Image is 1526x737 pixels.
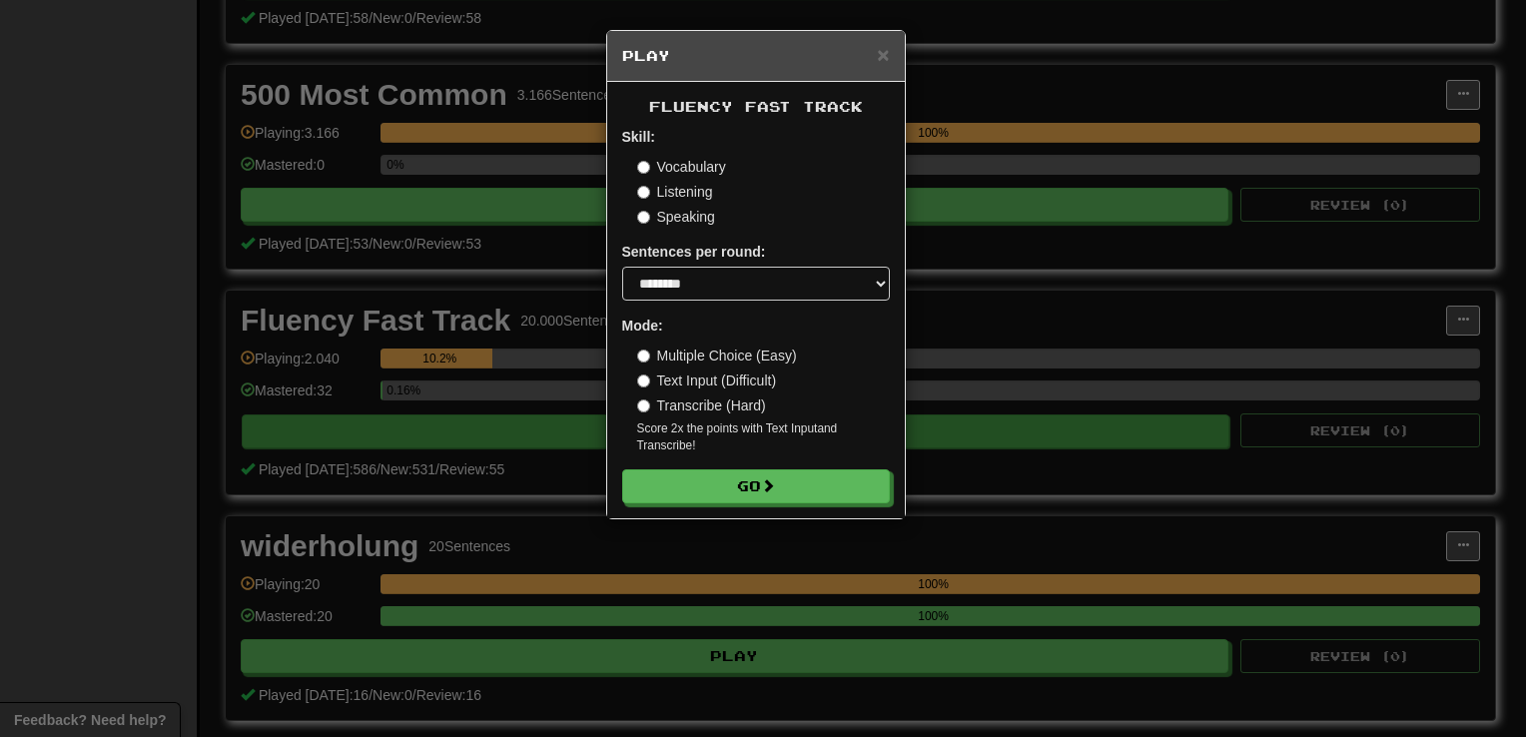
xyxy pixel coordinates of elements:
[637,420,890,454] small: Score 2x the points with Text Input and Transcribe !
[637,370,777,390] label: Text Input (Difficult)
[637,350,650,363] input: Multiple Choice (Easy)
[637,161,650,174] input: Vocabulary
[622,46,890,66] h5: Play
[637,346,797,366] label: Multiple Choice (Easy)
[637,374,650,387] input: Text Input (Difficult)
[637,207,715,227] label: Speaking
[877,44,889,65] button: Close
[637,395,766,415] label: Transcribe (Hard)
[877,43,889,66] span: ×
[649,98,863,115] span: Fluency Fast Track
[622,469,890,503] button: Go
[637,399,650,412] input: Transcribe (Hard)
[622,318,663,334] strong: Mode:
[622,129,655,145] strong: Skill:
[637,186,650,199] input: Listening
[622,242,766,262] label: Sentences per round:
[637,157,726,177] label: Vocabulary
[637,182,713,202] label: Listening
[637,211,650,224] input: Speaking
